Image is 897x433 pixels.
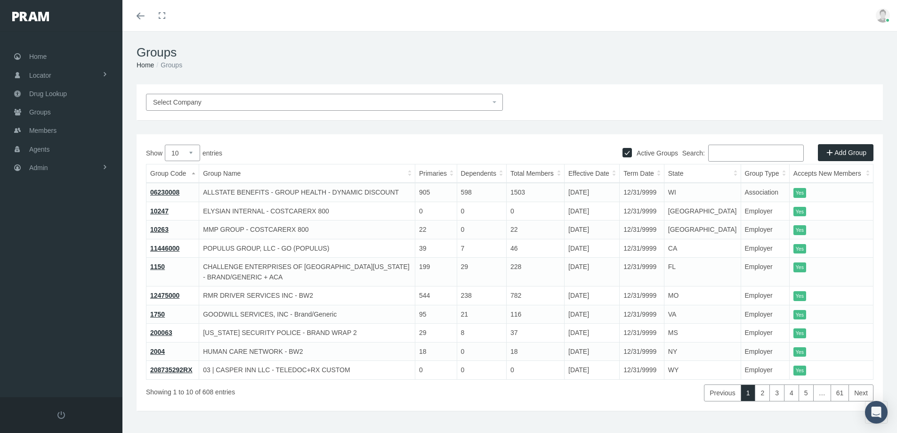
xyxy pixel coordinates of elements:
a: Next [849,384,873,401]
td: HUMAN CARE NETWORK - BW2 [199,342,415,361]
td: [US_STATE] SECURITY POLICE - BRAND WRAP 2 [199,324,415,343]
td: MO [664,286,741,305]
td: Employer [741,361,789,380]
th: Group Type: activate to sort column ascending [741,164,789,183]
a: 1750 [150,310,165,318]
td: ALLSTATE BENEFITS - GROUP HEALTH - DYNAMIC DISCOUNT [199,183,415,202]
img: PRAM_20_x_78.png [12,12,49,21]
span: Members [29,122,57,139]
td: 22 [506,221,564,239]
td: Employer [741,324,789,343]
td: [DATE] [565,183,620,202]
td: 95 [415,305,457,324]
a: 12475000 [150,292,179,299]
a: 1150 [150,263,165,270]
td: 598 [457,183,506,202]
th: Dependents: activate to sort column ascending [457,164,506,183]
li: Groups [154,60,182,70]
td: 238 [457,286,506,305]
td: 22 [415,221,457,239]
td: ELYSIAN INTERNAL - COSTCARERX 800 [199,202,415,221]
span: Locator [29,66,51,84]
itemstyle: Yes [793,244,806,254]
td: Association [741,183,789,202]
td: [DATE] [565,305,620,324]
a: 208735292RX [150,366,193,374]
td: 39 [415,239,457,258]
td: 12/31/9999 [620,221,664,239]
td: WI [664,183,741,202]
th: Effective Date: activate to sort column ascending [565,164,620,183]
span: Groups [29,103,51,121]
a: Add Group [818,144,873,161]
td: [DATE] [565,202,620,221]
td: [DATE] [565,258,620,286]
a: 10247 [150,207,169,215]
td: MMP GROUP - COSTCARERX 800 [199,221,415,239]
a: 2 [755,384,770,401]
td: 0 [457,342,506,361]
td: Employer [741,305,789,324]
a: 61 [831,384,849,401]
td: Employer [741,239,789,258]
td: [DATE] [565,361,620,380]
td: NY [664,342,741,361]
img: user-placeholder.jpg [876,8,890,23]
label: Search: [682,145,804,162]
a: 06230008 [150,188,179,196]
itemstyle: Yes [793,225,806,235]
td: Employer [741,221,789,239]
td: 116 [506,305,564,324]
input: Search: [708,145,804,162]
itemstyle: Yes [793,291,806,301]
td: Employer [741,286,789,305]
a: 4 [784,384,799,401]
a: 1 [741,384,756,401]
itemstyle: Yes [793,262,806,272]
itemstyle: Yes [793,328,806,338]
span: Agents [29,140,50,158]
td: 21 [457,305,506,324]
label: Show entries [146,145,510,161]
itemstyle: Yes [793,207,806,217]
td: [DATE] [565,221,620,239]
td: 0 [415,361,457,380]
td: GOODWILL SERVICES, INC - Brand/Generic [199,305,415,324]
span: Admin [29,159,48,177]
h1: Groups [137,45,883,60]
td: 782 [506,286,564,305]
td: 12/31/9999 [620,305,664,324]
th: Group Code: activate to sort column descending [146,164,199,183]
td: 0 [457,361,506,380]
span: Home [29,48,47,65]
td: 0 [457,202,506,221]
label: Active Groups [632,148,678,158]
select: Showentries [165,145,200,161]
td: CA [664,239,741,258]
td: MS [664,324,741,343]
span: Drug Lookup [29,85,67,103]
td: 1503 [506,183,564,202]
td: RMR DRIVER SERVICES INC - BW2 [199,286,415,305]
itemstyle: Yes [793,310,806,320]
td: 46 [506,239,564,258]
td: 7 [457,239,506,258]
td: Employer [741,258,789,286]
td: [GEOGRAPHIC_DATA] [664,202,741,221]
td: 12/31/9999 [620,202,664,221]
th: Accepts New Members: activate to sort column ascending [789,164,873,183]
td: 29 [457,258,506,286]
td: 0 [415,202,457,221]
td: WY [664,361,741,380]
div: Open Intercom Messenger [865,401,888,424]
th: Term Date: activate to sort column ascending [620,164,664,183]
td: 12/31/9999 [620,239,664,258]
td: 37 [506,324,564,343]
td: 199 [415,258,457,286]
td: CHALLENGE ENTERPRISES OF [GEOGRAPHIC_DATA][US_STATE] - BRAND/GENERIC + ACA [199,258,415,286]
td: [DATE] [565,342,620,361]
a: … [813,384,831,401]
th: Total Members: activate to sort column ascending [506,164,564,183]
th: Primaries: activate to sort column ascending [415,164,457,183]
td: VA [664,305,741,324]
